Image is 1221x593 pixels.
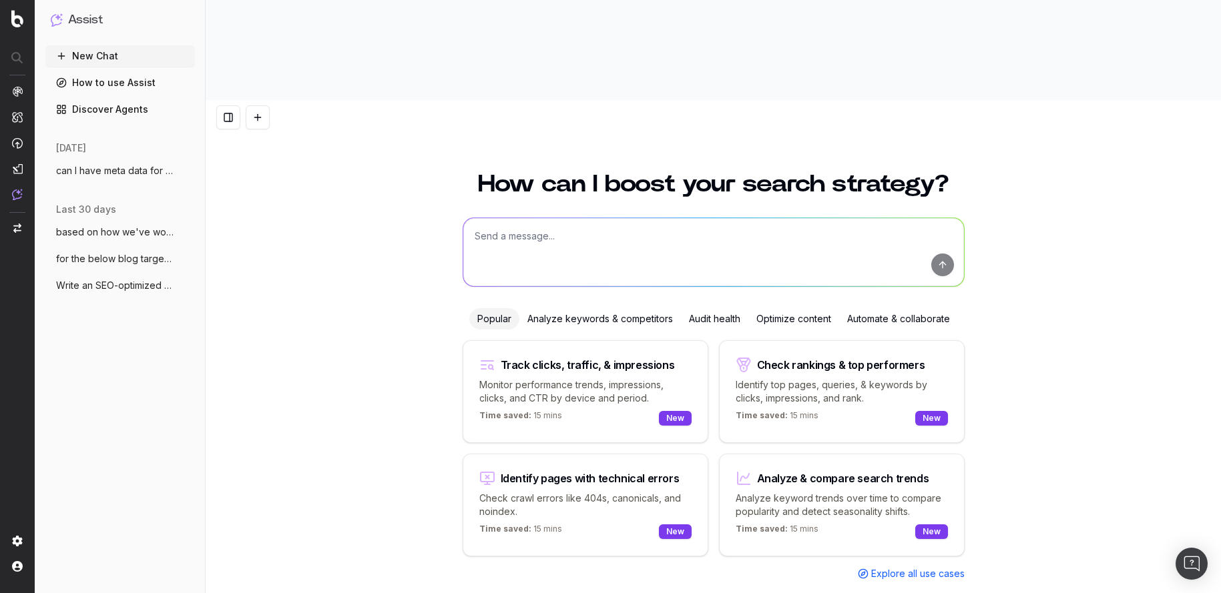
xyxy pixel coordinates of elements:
[56,279,174,292] span: Write an SEO-optimized article outline f
[56,164,174,177] span: can I have meta data for the below blog
[45,160,195,181] button: can I have meta data for the below blog
[736,492,948,518] p: Analyze keyword trends over time to compare popularity and detect seasonality shifts.
[659,411,692,426] div: New
[12,111,23,123] img: Intelligence
[736,378,948,405] p: Identify top pages, queries, & keywords by clicks, impressions, and rank.
[36,77,47,88] img: tab_domain_overview_orange.svg
[12,163,23,174] img: Studio
[12,189,23,200] img: Assist
[56,203,116,216] span: last 30 days
[736,410,818,426] p: 15 mins
[736,524,818,540] p: 15 mins
[757,360,925,370] div: Check rankings & top performers
[469,308,519,330] div: Popular
[45,248,195,269] button: for the below blog targeting the KW "Sen
[479,524,562,540] p: 15 mins
[871,567,965,580] span: Explore all use cases
[56,141,86,155] span: [DATE]
[915,411,948,426] div: New
[21,21,32,32] img: logo_orange.svg
[479,378,692,405] p: Monitor performance trends, impressions, clicks, and CTR by device and period.
[748,308,839,330] div: Optimize content
[736,410,788,420] span: Time saved:
[35,35,147,45] div: Domain: [DOMAIN_NAME]
[56,252,174,265] span: for the below blog targeting the KW "Sen
[479,410,531,420] span: Time saved:
[45,72,195,93] a: How to use Assist
[68,11,103,29] h1: Assist
[51,11,190,29] button: Assist
[519,308,681,330] div: Analyze keywords & competitors
[148,79,225,87] div: Keywords by Traffic
[51,79,119,87] div: Domain Overview
[37,21,65,32] div: v 4.0.25
[681,308,748,330] div: Audit health
[736,524,788,534] span: Time saved:
[11,10,23,27] img: Botify logo
[479,492,692,518] p: Check crawl errors like 404s, canonicals, and noindex.
[13,223,21,233] img: Switch project
[479,410,562,426] p: 15 mins
[56,225,174,239] span: based on how we've worked together so fa
[12,561,23,572] img: My account
[45,275,195,296] button: Write an SEO-optimized article outline f
[659,524,692,539] div: New
[915,524,948,539] div: New
[12,536,23,546] img: Setting
[12,86,23,97] img: Analytics
[839,308,958,330] div: Automate & collaborate
[463,172,965,196] h1: How can I boost your search strategy?
[45,221,195,243] button: based on how we've worked together so fa
[501,360,675,370] div: Track clicks, traffic, & impressions
[45,45,195,67] button: New Chat
[501,473,680,484] div: Identify pages with technical errors
[858,567,965,580] a: Explore all use cases
[45,99,195,120] a: Discover Agents
[133,77,144,88] img: tab_keywords_by_traffic_grey.svg
[21,35,32,45] img: website_grey.svg
[1176,548,1208,580] div: Open Intercom Messenger
[51,13,63,26] img: Assist
[479,524,531,534] span: Time saved:
[12,137,23,149] img: Activation
[757,473,929,484] div: Analyze & compare search trends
